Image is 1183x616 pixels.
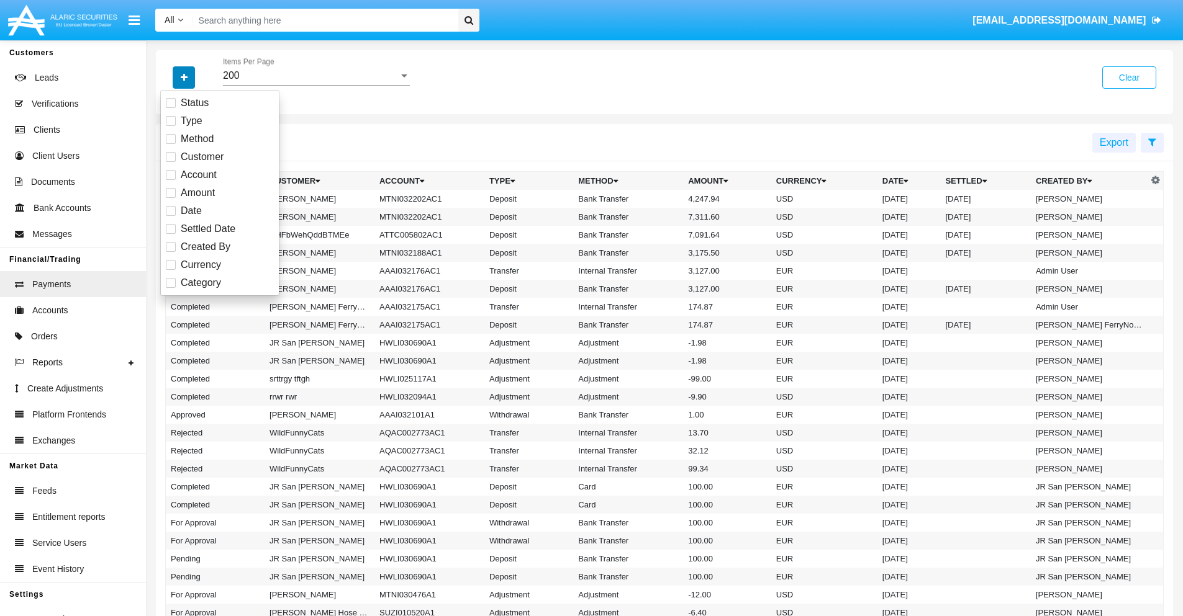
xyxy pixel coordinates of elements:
td: JR San [PERSON_NAME] [265,478,374,496]
td: HWLI030690A1 [374,550,484,568]
td: [DATE] [877,532,941,550]
td: [PERSON_NAME] [1031,190,1148,208]
td: [DATE] [877,298,941,316]
td: [DATE] [877,244,941,262]
span: Accounts [32,304,68,317]
td: Deposit [484,496,573,514]
td: Completed [166,478,265,496]
td: Bank Transfer [573,532,683,550]
span: 200 [223,70,240,81]
td: [DATE] [877,568,941,586]
td: AAAI032176AC1 [374,280,484,298]
td: Deposit [484,550,573,568]
td: Deposit [484,568,573,586]
td: WildFunnyCats [265,460,374,478]
span: Client Users [32,150,79,163]
td: Transfer [484,442,573,460]
td: Adjustment [573,334,683,352]
td: Adjustment [484,586,573,604]
td: USD [771,442,877,460]
td: -1.98 [683,352,771,370]
td: Deposit [484,190,573,208]
button: Export [1092,133,1136,153]
span: Account [181,167,217,182]
td: 1.00 [683,406,771,424]
td: [PERSON_NAME] FerryNotEnoughMoney [1031,316,1148,334]
td: USD [771,208,877,226]
td: JR San [PERSON_NAME] [1031,514,1148,532]
td: EUR [771,568,877,586]
td: Bank Transfer [573,550,683,568]
span: Leads [35,71,58,84]
td: [PERSON_NAME] [1031,280,1148,298]
td: 7,091.64 [683,226,771,244]
td: 3,127.00 [683,262,771,280]
td: [PERSON_NAME] [1031,424,1148,442]
span: Messages [32,228,72,241]
td: [DATE] [877,316,941,334]
td: 3,175.50 [683,244,771,262]
span: Payments [32,278,71,291]
span: Clients [34,123,60,136]
td: Card [573,496,683,514]
td: [PERSON_NAME] FerryNotEnoughMoney [265,316,374,334]
td: Adjustment [484,388,573,406]
td: Adjustment [484,370,573,388]
span: Platform Frontends [32,408,106,421]
th: Date [877,172,941,190]
th: Account [374,172,484,190]
td: Deposit [484,226,573,244]
span: Created By [181,239,230,254]
td: [DATE] [877,442,941,460]
span: Currency [181,257,221,272]
td: srttrgy tftgh [265,370,374,388]
td: [DATE] [877,424,941,442]
td: 99.34 [683,460,771,478]
td: Internal Transfer [573,442,683,460]
span: Verifications [32,97,78,110]
td: JR San [PERSON_NAME] [265,334,374,352]
td: [PERSON_NAME] [1031,586,1148,604]
td: Rejected [166,442,265,460]
td: WildFunnyCats [265,424,374,442]
td: EUR [771,550,877,568]
td: JR San [PERSON_NAME] [265,532,374,550]
td: JR San [PERSON_NAME] [1031,568,1148,586]
td: EUR [771,334,877,352]
td: HWLI032094A1 [374,388,484,406]
td: Deposit [484,208,573,226]
a: [EMAIL_ADDRESS][DOMAIN_NAME] [967,3,1167,38]
td: Deposit [484,244,573,262]
td: EUR [771,298,877,316]
a: All [155,14,193,27]
td: [DATE] [877,478,941,496]
td: Adjustment [484,352,573,370]
td: AAAI032175AC1 [374,298,484,316]
td: HWLI030690A1 [374,496,484,514]
td: Deposit [484,478,573,496]
td: EUR [771,352,877,370]
img: Logo image [6,2,119,38]
td: Completed [166,388,265,406]
td: [DATE] [940,244,1030,262]
td: 100.00 [683,550,771,568]
span: Category [181,275,221,290]
span: Status [181,96,209,110]
td: 100.00 [683,478,771,496]
td: 100.00 [683,514,771,532]
td: [PERSON_NAME] [1031,460,1148,478]
td: MTNI032188AC1 [374,244,484,262]
td: [DATE] [877,334,941,352]
span: Event History [32,563,84,576]
td: [DATE] [877,352,941,370]
td: AAAI032101A1 [374,406,484,424]
td: [PERSON_NAME] [265,262,374,280]
td: Adjustment [484,334,573,352]
td: [DATE] [940,190,1030,208]
td: [PERSON_NAME] [1031,208,1148,226]
td: [PERSON_NAME] FerryNotEnoughMoney [265,298,374,316]
td: Completed [166,496,265,514]
th: Currency [771,172,877,190]
td: Deposit [484,280,573,298]
td: MTNI030476A1 [374,586,484,604]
